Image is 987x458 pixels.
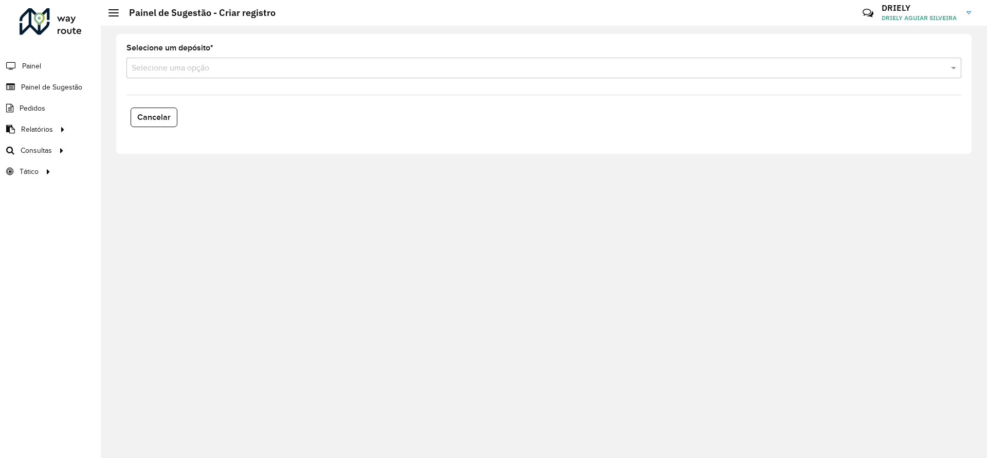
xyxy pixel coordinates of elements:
span: Painel [22,61,41,72]
span: Consultas [21,145,52,156]
span: Relatórios [21,124,53,135]
h3: DRIELY [882,3,959,13]
button: Cancelar [131,108,177,127]
span: Painel de Sugestão [21,82,82,93]
span: Tático [20,166,39,177]
h2: Painel de Sugestão - Criar registro [119,7,276,19]
span: Pedidos [20,103,45,114]
span: DRIELY AGUIAR SILVEIRA [882,13,959,23]
a: Contato Rápido [857,2,879,24]
label: Selecione um depósito [126,42,213,54]
span: Cancelar [137,113,171,121]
